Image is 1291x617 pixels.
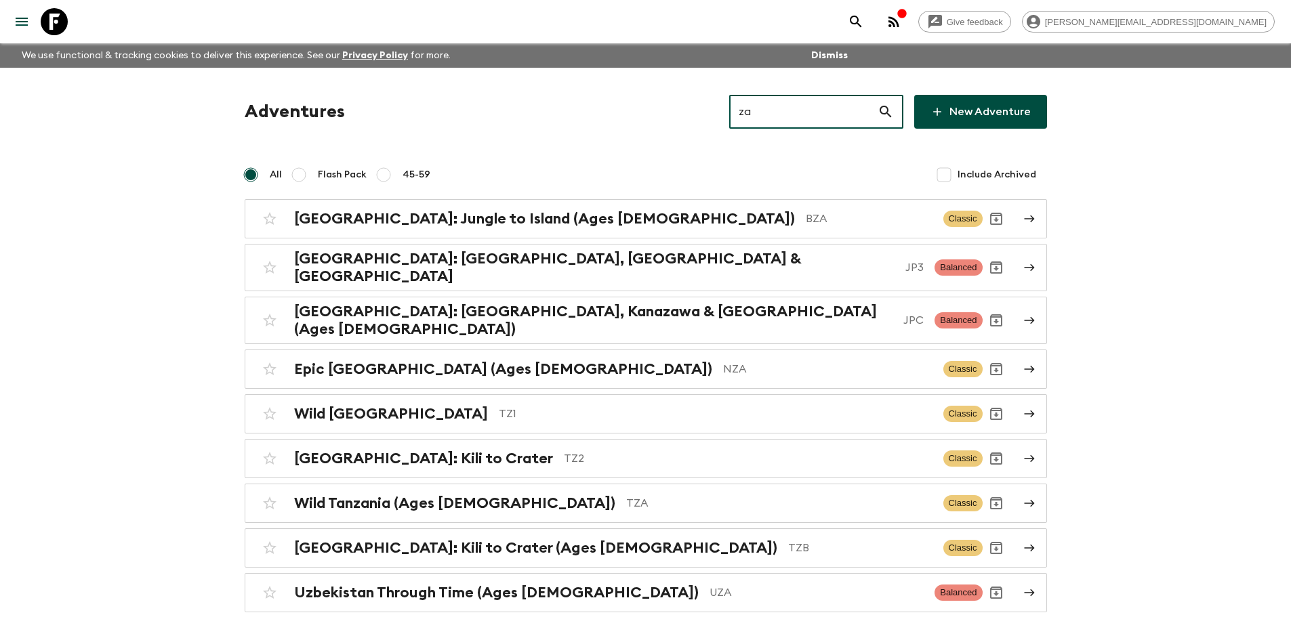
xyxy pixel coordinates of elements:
span: Include Archived [958,168,1036,182]
button: Dismiss [808,46,851,65]
h2: [GEOGRAPHIC_DATA]: [GEOGRAPHIC_DATA], Kanazawa & [GEOGRAPHIC_DATA] (Ages [DEMOGRAPHIC_DATA]) [294,303,893,338]
button: menu [8,8,35,35]
span: Give feedback [939,17,1010,27]
button: Archive [983,205,1010,232]
button: search adventures [842,8,869,35]
a: Privacy Policy [342,51,408,60]
button: Archive [983,254,1010,281]
p: JP3 [905,259,924,276]
p: BZA [806,211,933,227]
h2: [GEOGRAPHIC_DATA]: Jungle to Island (Ages [DEMOGRAPHIC_DATA]) [294,210,795,228]
a: Give feedback [918,11,1011,33]
a: Wild Tanzania (Ages [DEMOGRAPHIC_DATA])TZAClassicArchive [245,484,1047,523]
p: TZ2 [564,450,933,467]
span: Classic [943,450,983,467]
h2: Uzbekistan Through Time (Ages [DEMOGRAPHIC_DATA]) [294,584,699,601]
p: TZA [626,495,933,511]
span: Flash Pack [318,168,367,182]
button: Archive [983,307,1010,334]
button: Archive [983,534,1010,561]
a: New Adventure [914,95,1047,129]
button: Archive [983,400,1010,427]
h2: [GEOGRAPHIC_DATA]: Kili to Crater (Ages [DEMOGRAPHIC_DATA]) [294,539,777,557]
span: Balanced [935,259,982,276]
button: Archive [983,490,1010,517]
a: [GEOGRAPHIC_DATA]: [GEOGRAPHIC_DATA], [GEOGRAPHIC_DATA] & [GEOGRAPHIC_DATA]JP3BalancedArchive [245,244,1047,291]
span: 45-59 [403,168,430,182]
h2: [GEOGRAPHIC_DATA]: Kili to Crater [294,450,553,467]
button: Archive [983,356,1010,383]
span: Classic [943,406,983,422]
span: Classic [943,540,983,556]
p: UZA [710,584,924,601]
h2: [GEOGRAPHIC_DATA]: [GEOGRAPHIC_DATA], [GEOGRAPHIC_DATA] & [GEOGRAPHIC_DATA] [294,250,895,285]
button: Archive [983,445,1010,472]
a: [GEOGRAPHIC_DATA]: Jungle to Island (Ages [DEMOGRAPHIC_DATA])BZAClassicArchive [245,199,1047,238]
h2: Epic [GEOGRAPHIC_DATA] (Ages [DEMOGRAPHIC_DATA]) [294,360,712,378]
a: Epic [GEOGRAPHIC_DATA] (Ages [DEMOGRAPHIC_DATA])NZAClassicArchive [245,349,1047,389]
a: [GEOGRAPHIC_DATA]: Kili to CraterTZ2ClassicArchive [245,439,1047,478]
p: We use functional & tracking cookies to deliver this experience. See our for more. [16,43,456,68]
span: [PERSON_NAME][EMAIL_ADDRESS][DOMAIN_NAME] [1038,17,1274,27]
a: Wild [GEOGRAPHIC_DATA]TZ1ClassicArchive [245,394,1047,433]
h2: Wild Tanzania (Ages [DEMOGRAPHIC_DATA]) [294,494,615,512]
h2: Wild [GEOGRAPHIC_DATA] [294,405,488,423]
a: [GEOGRAPHIC_DATA]: [GEOGRAPHIC_DATA], Kanazawa & [GEOGRAPHIC_DATA] (Ages [DEMOGRAPHIC_DATA])JPCBa... [245,297,1047,344]
span: Balanced [935,312,982,328]
span: Classic [943,361,983,377]
p: TZ1 [499,406,933,422]
h1: Adventures [245,98,345,125]
a: Uzbekistan Through Time (Ages [DEMOGRAPHIC_DATA])UZABalancedArchive [245,573,1047,612]
a: [GEOGRAPHIC_DATA]: Kili to Crater (Ages [DEMOGRAPHIC_DATA])TZBClassicArchive [245,528,1047,568]
button: Archive [983,579,1010,606]
span: Balanced [935,584,982,601]
div: [PERSON_NAME][EMAIL_ADDRESS][DOMAIN_NAME] [1022,11,1275,33]
input: e.g. AR1, Argentina [729,93,878,131]
p: JPC [903,312,924,328]
span: All [270,168,282,182]
span: Classic [943,211,983,227]
span: Classic [943,495,983,511]
p: TZB [788,540,933,556]
p: NZA [723,361,933,377]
